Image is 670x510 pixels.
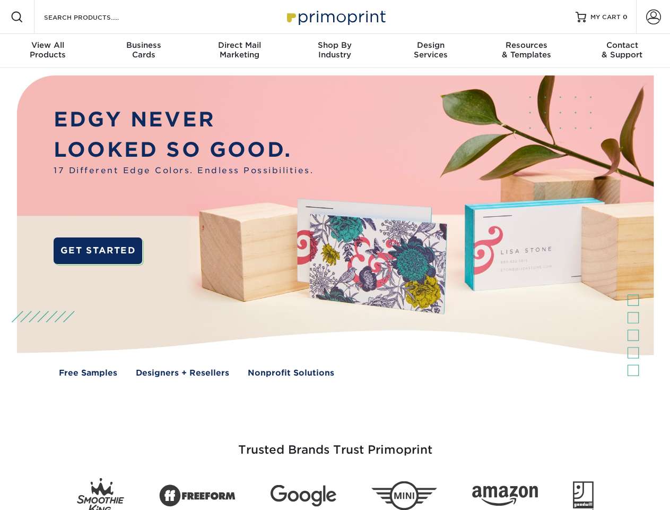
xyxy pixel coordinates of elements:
div: & Support [575,40,670,59]
a: Nonprofit Solutions [248,367,334,379]
span: Direct Mail [192,40,287,50]
a: Designers + Resellers [136,367,229,379]
a: DesignServices [383,34,478,68]
img: Goodwill [573,481,594,510]
a: Direct MailMarketing [192,34,287,68]
span: Resources [478,40,574,50]
a: Free Samples [59,367,117,379]
input: SEARCH PRODUCTS..... [43,11,146,23]
span: 17 Different Edge Colors. Endless Possibilities. [54,165,314,177]
span: Design [383,40,478,50]
p: EDGY NEVER [54,105,314,135]
span: Contact [575,40,670,50]
div: Industry [287,40,382,59]
a: GET STARTED [54,237,142,264]
img: Amazon [472,486,538,506]
a: BusinessCards [95,34,191,68]
img: Primoprint [282,5,388,28]
span: MY CART [590,13,621,22]
div: Services [383,40,478,59]
h3: Trusted Brands Trust Primoprint [25,418,646,470]
span: 0 [623,13,628,21]
img: Google [271,485,336,507]
p: LOOKED SO GOOD. [54,135,314,165]
span: Business [95,40,191,50]
span: Shop By [287,40,382,50]
a: Shop ByIndustry [287,34,382,68]
a: Resources& Templates [478,34,574,68]
div: & Templates [478,40,574,59]
a: Contact& Support [575,34,670,68]
div: Marketing [192,40,287,59]
div: Cards [95,40,191,59]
